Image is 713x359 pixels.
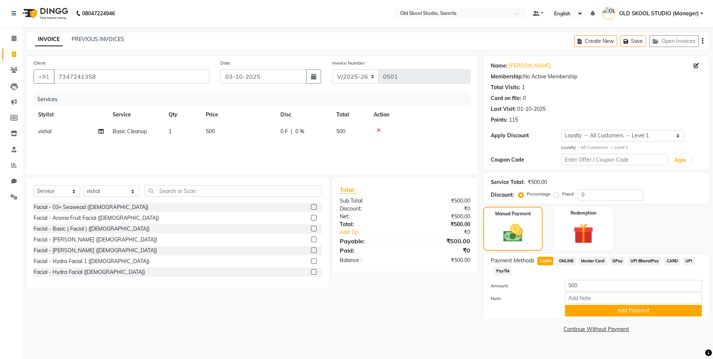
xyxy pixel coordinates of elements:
[34,93,476,106] div: Services
[34,106,108,123] th: Stylist
[565,292,702,304] input: Add Note
[497,222,529,244] img: _cash.svg
[523,94,526,102] div: 0
[34,257,150,265] div: Facial - Hydra Facial 1 ([DEMOGRAPHIC_DATA])
[34,268,145,276] div: Facial - Hydra Facial ([DEMOGRAPHIC_DATA])
[334,197,405,205] div: Sub Total:
[220,60,230,66] label: Date
[405,221,476,228] div: ₹500.00
[619,10,699,18] span: OLD SKOOL STUDIO (Manager)
[405,256,476,264] div: ₹500.00
[334,221,405,228] div: Total:
[556,257,576,265] span: ONLINE
[201,106,276,123] th: Price
[34,60,45,66] label: Client
[334,237,405,246] div: Payable:
[34,225,150,233] div: Facial - Basic ( Facial ) ([DEMOGRAPHIC_DATA])
[108,106,164,123] th: Service
[485,325,708,333] a: Continue Without Payment
[628,257,661,265] span: UPI BharatPay
[34,236,157,244] div: Facial - [PERSON_NAME] ([DEMOGRAPHIC_DATA])
[527,191,551,197] label: Percentage
[491,105,516,113] div: Last Visit:
[509,62,551,70] a: [PERSON_NAME]
[574,35,617,47] button: Create New
[565,280,702,291] input: Amount
[295,128,304,135] span: 0 %
[509,116,518,124] div: 115
[38,128,51,135] span: vishal
[670,154,691,166] button: Apply
[280,128,288,135] span: 0 F
[405,237,476,246] div: ₹500.00
[291,128,292,135] span: |
[340,186,357,194] span: Total
[485,295,559,302] label: Note:
[485,282,559,289] label: Amount:
[334,256,405,264] div: Balance :
[567,221,600,246] img: _gift.svg
[72,36,124,43] a: PREVIOUS INVOICES
[169,128,172,135] span: 1
[405,197,476,205] div: ₹500.00
[34,69,54,84] button: +91
[494,267,512,275] span: PayTM
[561,144,702,151] div: All Customers → Level 1
[561,145,581,150] strong: Loyalty →
[417,228,476,236] div: ₹0
[537,257,553,265] span: CASH
[491,191,514,199] div: Discount:
[602,7,615,20] img: OLD SKOOL STUDIO (Manager)
[610,257,625,265] span: GPay
[491,94,521,102] div: Card on file:
[405,246,476,255] div: ₹0
[164,106,201,123] th: Qty
[334,228,417,236] a: Add Tip
[113,128,147,135] span: Basic Cleanup
[491,257,534,265] span: Payment Methods
[334,213,405,221] div: Net:
[82,3,115,24] b: 08047224946
[517,105,546,113] div: 01-10-2025
[206,128,215,135] span: 500
[491,73,702,81] div: No Active Membership
[565,305,702,316] button: Add Payment
[336,128,345,135] span: 500
[34,214,159,222] div: Facial - Aroma Fruit Facial ([DEMOGRAPHIC_DATA])
[562,191,574,197] label: Fixed
[664,257,680,265] span: CARD
[495,210,531,217] label: Manual Payment
[528,178,547,186] div: ₹500.00
[522,84,525,91] div: 1
[491,84,520,91] div: Total Visits:
[649,35,699,47] button: Open Invoices
[35,33,63,46] a: INVOICE
[579,257,607,265] span: Master Card
[334,205,405,213] div: Discount:
[561,154,667,165] input: Enter Offer / Coupon Code
[334,246,405,255] div: Paid:
[276,106,332,123] th: Disc
[54,69,209,84] input: Search by Name/Mobile/Email/Code
[491,116,508,124] div: Points:
[620,35,646,47] button: Save
[491,156,561,164] div: Coupon Code
[491,132,561,140] div: Apply Discount
[332,60,365,66] label: Invoice Number
[19,3,70,24] img: logo
[34,247,157,255] div: Facial - [PERSON_NAME] ([DEMOGRAPHIC_DATA])
[491,178,525,186] div: Service Total:
[332,106,369,123] th: Total
[405,205,476,213] div: ₹0
[683,257,695,265] span: UPI
[405,213,476,221] div: ₹500.00
[369,106,470,123] th: Action
[34,203,148,211] div: Facial - 03+ Seawead ([DEMOGRAPHIC_DATA])
[571,210,596,216] label: Redemption
[491,73,523,81] div: Membership:
[491,62,508,70] div: Name:
[145,185,322,197] input: Search or Scan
